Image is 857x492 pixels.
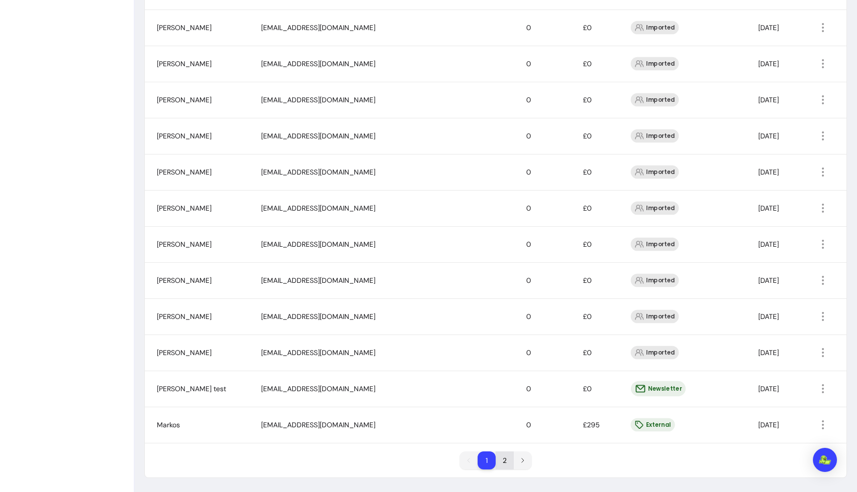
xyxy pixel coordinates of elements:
span: 0 [526,131,531,140]
span: [PERSON_NAME] test [157,384,226,393]
span: 0 [526,348,531,357]
span: 0 [526,23,531,32]
span: £0 [583,312,592,321]
span: £0 [583,204,592,213]
span: [DATE] [758,23,779,32]
div: Imported [631,129,679,143]
span: [EMAIL_ADDRESS][DOMAIN_NAME] [261,348,375,357]
span: [EMAIL_ADDRESS][DOMAIN_NAME] [261,23,375,32]
li: pagination item 1 active [478,451,496,469]
div: Open Intercom Messenger [813,448,837,472]
span: [DATE] [758,276,779,285]
div: Imported [631,274,679,287]
span: [EMAIL_ADDRESS][DOMAIN_NAME] [261,204,375,213]
div: Imported [631,57,679,71]
span: [DATE] [758,59,779,68]
span: 0 [526,95,531,104]
div: Imported [631,21,679,35]
span: [DATE] [758,168,779,177]
div: Imported [631,346,679,360]
span: 0 [526,168,531,177]
span: £0 [583,95,592,104]
span: [DATE] [758,384,779,393]
span: [PERSON_NAME] [157,95,211,104]
span: 0 [526,59,531,68]
span: 0 [526,384,531,393]
span: [PERSON_NAME] [157,168,211,177]
span: [EMAIL_ADDRESS][DOMAIN_NAME] [261,276,375,285]
span: £0 [583,384,592,393]
span: £0 [583,131,592,140]
span: [DATE] [758,95,779,104]
span: [DATE] [758,420,779,429]
span: 0 [526,204,531,213]
div: External [631,418,675,432]
span: [EMAIL_ADDRESS][DOMAIN_NAME] [261,131,375,140]
span: [PERSON_NAME] [157,276,211,285]
span: Markos [157,420,180,429]
div: Imported [631,93,679,107]
span: 0 [526,240,531,249]
span: [DATE] [758,348,779,357]
span: 0 [526,276,531,285]
li: pagination item 2 [496,451,514,469]
span: [EMAIL_ADDRESS][DOMAIN_NAME] [261,384,375,393]
span: £295 [583,420,600,429]
span: [PERSON_NAME] [157,23,211,32]
span: [DATE] [758,240,779,249]
span: [DATE] [758,204,779,213]
span: 0 [526,420,531,429]
span: [EMAIL_ADDRESS][DOMAIN_NAME] [261,168,375,177]
span: [EMAIL_ADDRESS][DOMAIN_NAME] [261,95,375,104]
li: next page button [514,451,532,469]
nav: pagination navigation [455,446,537,474]
span: [DATE] [758,312,779,321]
span: [PERSON_NAME] [157,59,211,68]
span: £0 [583,348,592,357]
span: [PERSON_NAME] [157,348,211,357]
span: [DATE] [758,131,779,140]
div: Imported [631,238,679,251]
span: [PERSON_NAME] [157,312,211,321]
span: £0 [583,276,592,285]
span: £0 [583,168,592,177]
span: £0 [583,240,592,249]
span: [PERSON_NAME] [157,240,211,249]
span: £0 [583,59,592,68]
div: Imported [631,310,679,323]
div: Imported [631,202,679,215]
span: [EMAIL_ADDRESS][DOMAIN_NAME] [261,59,375,68]
span: [PERSON_NAME] [157,131,211,140]
span: 0 [526,312,531,321]
span: [PERSON_NAME] [157,204,211,213]
span: [EMAIL_ADDRESS][DOMAIN_NAME] [261,420,375,429]
div: Newsletter [631,381,686,396]
span: £0 [583,23,592,32]
div: Imported [631,166,679,179]
span: [EMAIL_ADDRESS][DOMAIN_NAME] [261,312,375,321]
span: [EMAIL_ADDRESS][DOMAIN_NAME] [261,240,375,249]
